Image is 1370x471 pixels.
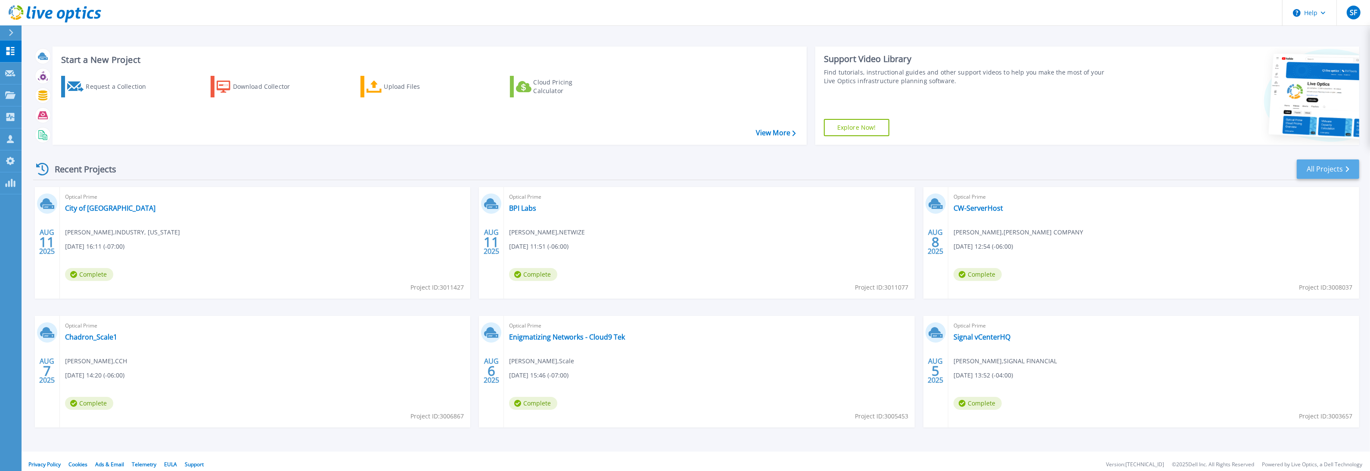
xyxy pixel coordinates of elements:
span: 7 [43,367,51,374]
span: Optical Prime [954,321,1354,331]
a: Privacy Policy [28,461,61,468]
span: Project ID: 3005453 [855,412,908,421]
span: [PERSON_NAME] , CCH [65,356,127,366]
a: Cookies [68,461,87,468]
span: 11 [39,238,55,246]
li: Version: [TECHNICAL_ID] [1106,462,1164,468]
span: Project ID: 3008037 [1299,283,1353,292]
li: © 2025 Dell Inc. All Rights Reserved [1172,462,1254,468]
span: 6 [488,367,495,374]
div: AUG 2025 [39,226,55,258]
span: Complete [509,268,557,281]
span: [DATE] 11:51 (-06:00) [509,242,569,251]
div: Upload Files [384,78,453,95]
a: CW-ServerHost [954,204,1003,212]
div: Request a Collection [86,78,155,95]
span: [PERSON_NAME] , [PERSON_NAME] COMPANY [954,228,1083,237]
a: Ads & Email [95,461,124,468]
a: All Projects [1297,159,1359,179]
span: [DATE] 12:54 (-06:00) [954,242,1013,251]
span: Project ID: 3011077 [855,283,908,292]
a: BPI Labs [509,204,536,212]
a: Explore Now! [824,119,889,136]
span: Optical Prime [65,321,466,331]
div: Download Collector [233,78,302,95]
a: Download Collector [211,76,307,97]
span: Optical Prime [954,192,1354,202]
span: Project ID: 3003657 [1299,412,1353,421]
h3: Start a New Project [61,55,795,65]
a: Request a Collection [61,76,157,97]
span: Complete [954,268,1002,281]
span: 8 [932,238,940,246]
span: [PERSON_NAME] , INDUSTRY, [US_STATE] [65,228,180,237]
span: [DATE] 15:46 (-07:00) [509,371,569,380]
span: Complete [65,397,113,410]
span: [DATE] 14:20 (-06:00) [65,371,124,380]
span: Optical Prime [509,321,910,331]
span: 11 [484,238,499,246]
div: AUG 2025 [483,355,500,387]
a: Telemetry [132,461,156,468]
span: [PERSON_NAME] , SIGNAL FINANCIAL [954,356,1057,366]
a: Enigmatizing Networks - Cloud9 Tek [509,333,625,341]
span: Complete [65,268,113,281]
span: Complete [954,397,1002,410]
a: City of [GEOGRAPHIC_DATA] [65,204,155,212]
span: [DATE] 16:11 (-07:00) [65,242,124,251]
a: View More [756,129,796,137]
span: Optical Prime [65,192,466,202]
div: Support Video Library [824,53,1107,65]
div: AUG 2025 [928,226,944,258]
a: Upload Files [360,76,457,97]
div: AUG 2025 [39,355,55,387]
a: Signal vCenterHQ [954,333,1010,341]
span: [PERSON_NAME] , NETWIZE [509,228,585,237]
span: 5 [932,367,940,374]
a: Cloud Pricing Calculator [510,76,606,97]
span: [DATE] 13:52 (-04:00) [954,371,1013,380]
div: AUG 2025 [928,355,944,387]
li: Powered by Live Optics, a Dell Technology [1262,462,1362,468]
span: Project ID: 3011427 [410,283,464,292]
div: AUG 2025 [483,226,500,258]
span: SF [1350,9,1357,16]
div: Find tutorials, instructional guides and other support videos to help you make the most of your L... [824,68,1107,85]
a: Chadron_Scale1 [65,333,117,341]
div: Recent Projects [33,159,128,180]
span: [PERSON_NAME] , Scale [509,356,574,366]
a: EULA [164,461,177,468]
span: Project ID: 3006867 [410,412,464,421]
span: Optical Prime [509,192,910,202]
div: Cloud Pricing Calculator [534,78,603,95]
a: Support [185,461,204,468]
span: Complete [509,397,557,410]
